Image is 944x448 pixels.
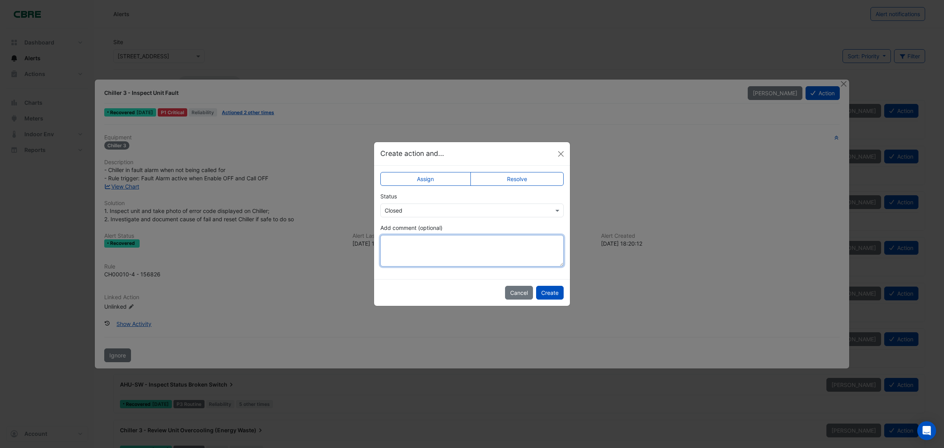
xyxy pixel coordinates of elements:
label: Add comment (optional) [380,224,442,232]
button: Create [536,286,564,300]
div: Open Intercom Messenger [917,421,936,440]
button: Close [555,148,567,160]
label: Assign [380,172,471,186]
h5: Create action and... [380,148,444,159]
button: Cancel [505,286,533,300]
label: Status [380,192,397,200]
label: Resolve [470,172,564,186]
